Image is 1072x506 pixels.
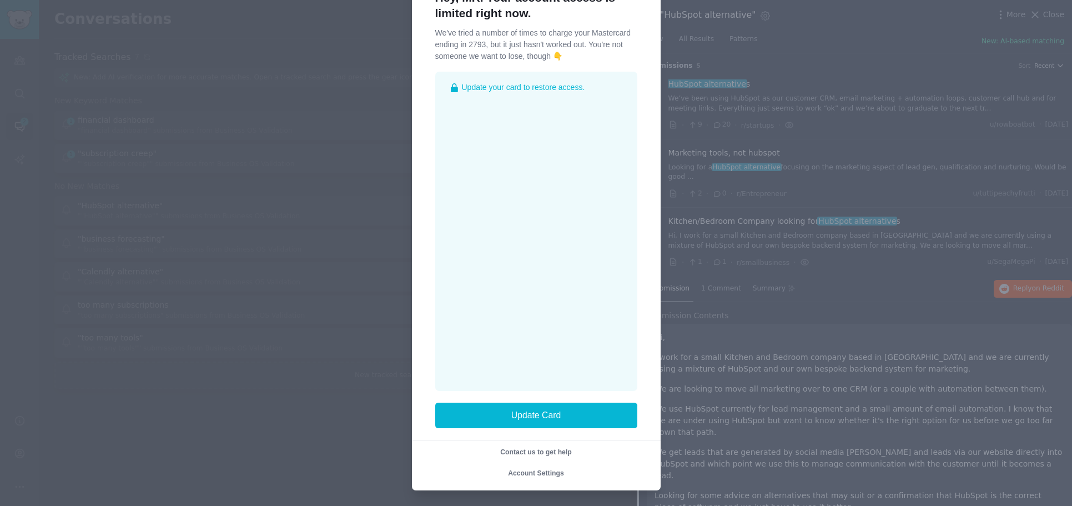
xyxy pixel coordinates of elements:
[449,99,624,382] iframe: Secure payment input frame
[462,82,585,93] span: Update your card to restore access.
[500,448,572,456] span: Contact us to get help
[508,469,564,477] span: Account Settings
[435,403,637,428] button: Update Card
[435,27,637,62] p: We've tried a number of times to charge your Mastercard ending in 2793, but it just hasn't worked...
